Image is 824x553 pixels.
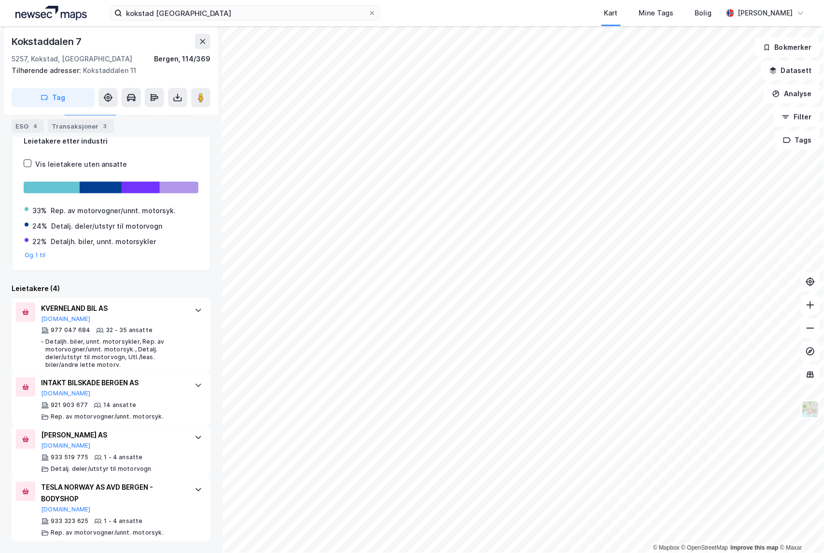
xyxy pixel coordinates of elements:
a: OpenStreetMap [682,545,728,552]
div: Mine Tags [639,7,674,19]
div: 33% [32,205,47,217]
input: Søk på adresse, matrikkel, gårdeiere, leietakere eller personer [122,6,368,20]
div: Rep. av motorvogner/unnt. motorsyk. [51,205,176,217]
div: Detaljh. biler, unnt. motorsykler [51,236,156,247]
div: Kokstaddalen 7 [12,34,84,49]
img: Z [801,400,820,419]
div: 14 ansatte [103,402,136,409]
button: [DOMAIN_NAME] [41,506,91,514]
button: Analyse [764,84,820,103]
span: Tilhørende adresser: [12,66,83,74]
div: 921 903 677 [51,402,88,409]
div: 24% [32,220,47,232]
div: 5257, Kokstad, [GEOGRAPHIC_DATA] [12,53,132,65]
div: Bolig [695,7,712,19]
div: INTAKT BILSKADE BERGEN AS [41,378,185,389]
button: Og 1 til [25,251,46,259]
img: logo.a4113a55bc3d86da70a041830d287a7e.svg [15,6,87,20]
div: Detalj. deler/utstyr til motorvogn [51,466,152,473]
div: 4 [30,121,40,131]
div: Rep. av motorvogner/unnt. motorsyk. [51,529,164,537]
div: Kontrollprogram for chat [776,507,824,553]
div: Leietakere (4) [12,283,210,294]
iframe: Chat Widget [776,507,824,553]
div: 22% [32,236,47,247]
div: KVERNELAND BIL AS [41,303,185,314]
div: 3 [100,121,110,131]
div: TESLA NORWAY AS AVD BERGEN - BODYSHOP [41,482,185,505]
div: 32 - 35 ansatte [106,327,153,335]
button: [DOMAIN_NAME] [41,315,91,323]
div: Leietakere etter industri [24,135,198,147]
a: Improve this map [731,545,779,552]
div: 1 - 4 ansatte [104,518,143,525]
button: Datasett [761,61,820,80]
a: Mapbox [653,545,680,552]
button: Bokmerker [755,38,820,57]
div: 977 047 684 [51,327,90,335]
button: Tags [775,131,820,150]
div: 1 - 4 ansatte [104,454,143,462]
div: Detaljh. biler, unnt. motorsykler, Rep. av motorvogner/unnt. motorsyk., Detalj. deler/utstyr til ... [45,338,185,369]
div: Transaksjoner [48,119,114,133]
div: Detalj. deler/utstyr til motorvogn [51,220,162,232]
div: ESG [12,119,44,133]
button: [DOMAIN_NAME] [41,390,91,398]
div: Kokstaddalen 11 [12,65,203,76]
div: [PERSON_NAME] AS [41,430,185,441]
div: 933 323 625 [51,518,88,525]
div: [PERSON_NAME] [738,7,793,19]
div: Bergen, 114/369 [154,53,210,65]
button: [DOMAIN_NAME] [41,442,91,450]
div: Vis leietakere uten ansatte [35,159,127,170]
div: Kart [604,7,618,19]
div: 933 519 775 [51,454,88,462]
div: Rep. av motorvogner/unnt. motorsyk. [51,413,164,421]
button: Filter [774,107,820,127]
button: Tag [12,88,95,107]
